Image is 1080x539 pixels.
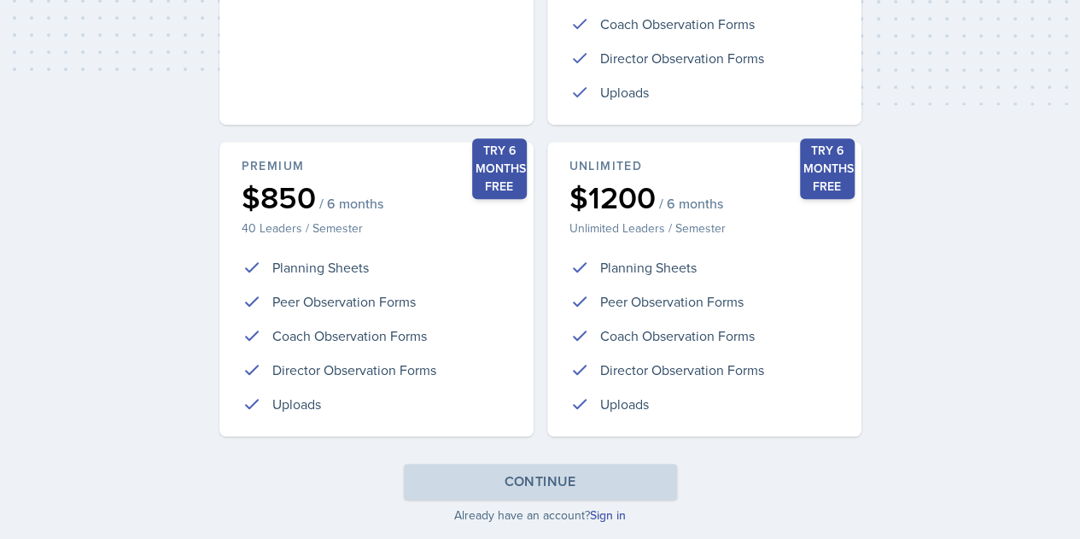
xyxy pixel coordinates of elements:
p: Director Observation Forms [272,360,436,380]
div: Try 6 months free [800,138,855,199]
p: Uploads [600,394,649,414]
button: Continue [404,464,677,500]
p: Unlimited Leaders / Semester [569,220,839,237]
p: Director Observation Forms [600,48,764,68]
p: Already have an account? [219,507,861,524]
p: 40 Leaders / Semester [242,220,511,237]
div: $1200 [569,182,839,213]
p: Peer Observation Forms [600,291,744,312]
div: Try 6 months free [472,138,527,199]
p: Coach Observation Forms [600,14,755,34]
p: Director Observation Forms [600,360,764,380]
p: Uploads [600,82,649,103]
p: Planning Sheets [272,257,369,278]
div: Unlimited [569,157,839,175]
span: / 6 months [659,195,723,212]
p: Coach Observation Forms [272,325,427,346]
p: Uploads [272,394,321,414]
div: $850 [242,182,511,213]
div: Continue [504,472,575,492]
a: Sign in [590,507,626,524]
p: Planning Sheets [600,257,697,278]
span: / 6 months [319,195,383,212]
p: Peer Observation Forms [272,291,416,312]
p: Coach Observation Forms [600,325,755,346]
div: Premium [242,157,511,175]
